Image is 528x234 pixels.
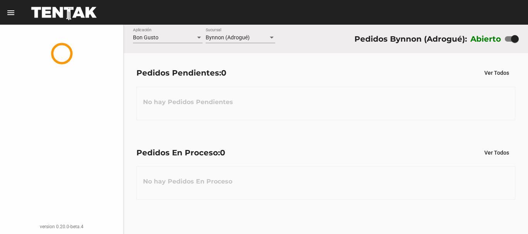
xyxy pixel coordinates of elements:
mat-icon: menu [6,8,15,17]
h3: No hay Pedidos En Proceso [137,170,238,193]
span: Bon Gusto [133,34,158,40]
button: Ver Todos [478,146,515,160]
button: Ver Todos [478,66,515,80]
div: version 0.20.0-beta.4 [6,223,117,231]
span: 0 [220,148,225,157]
div: Pedidos Pendientes: [136,67,227,79]
h3: No hay Pedidos Pendientes [137,91,239,114]
div: Pedidos En Proceso: [136,146,225,159]
span: 0 [221,68,227,77]
div: Pedidos Bynnon (Adrogué): [354,33,467,45]
span: Bynnon (Adrogué) [206,34,250,40]
span: Ver Todos [484,150,509,156]
label: Abierto [470,33,501,45]
span: Ver Todos [484,70,509,76]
